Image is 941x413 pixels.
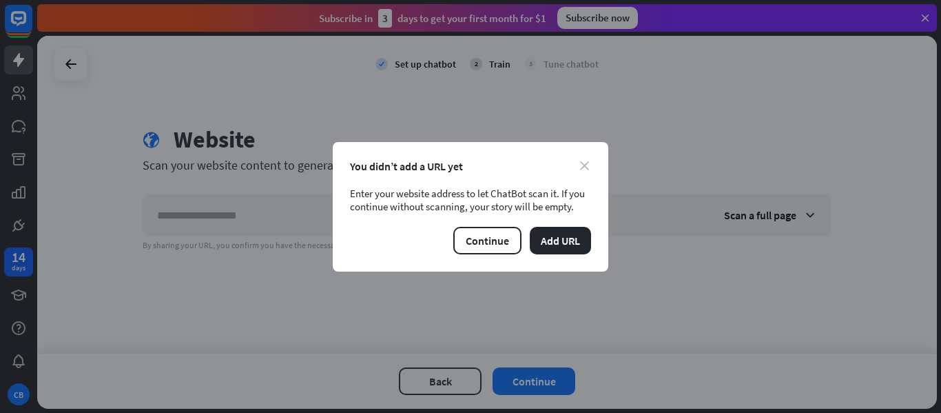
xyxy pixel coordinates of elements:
[530,227,591,254] button: Add URL
[453,227,521,254] button: Continue
[11,6,52,47] button: Open LiveChat chat widget
[350,187,591,213] div: Enter your website address to let ChatBot scan it. If you continue without scanning, your story w...
[350,159,591,173] div: You didn’t add a URL yet
[580,161,589,170] i: close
